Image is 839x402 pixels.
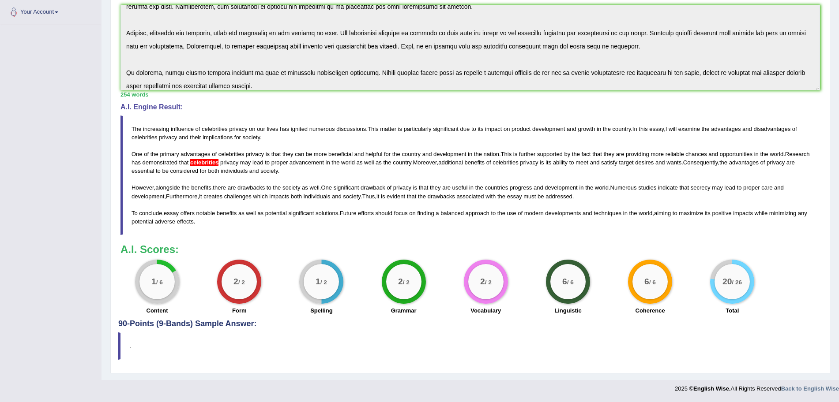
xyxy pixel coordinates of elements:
[729,159,759,166] span: advantages
[383,159,391,166] span: the
[376,210,392,216] span: should
[267,184,271,191] span: to
[654,210,671,216] span: aiming
[402,151,421,157] span: country
[282,151,293,157] span: they
[460,126,470,132] span: due
[246,151,264,157] span: privacy
[685,151,707,157] span: chances
[280,126,289,132] span: has
[159,134,177,141] span: privacy
[507,210,516,216] span: use
[321,184,332,191] span: One
[594,210,621,216] span: techniques
[282,184,300,191] span: society
[597,126,601,132] span: in
[520,159,538,166] span: privacy
[132,126,141,132] span: The
[761,184,772,191] span: care
[433,151,466,157] span: development
[636,306,665,315] label: Coherence
[384,151,391,157] span: for
[314,151,327,157] span: more
[534,184,543,191] span: and
[336,126,366,132] span: discussions
[418,193,426,200] span: the
[143,159,178,166] span: demonstrated
[754,151,759,157] span: in
[155,218,175,225] span: adverse
[273,184,281,191] span: the
[590,159,600,166] span: and
[394,210,408,216] span: focus
[592,151,602,157] span: that
[629,210,637,216] span: the
[228,184,236,191] span: are
[610,184,637,191] span: Numerous
[203,193,222,200] span: creates
[310,306,333,315] label: Spelling
[398,126,402,132] span: is
[243,134,260,141] span: society
[484,151,499,157] span: nation
[252,159,263,166] span: lead
[760,151,768,157] span: the
[683,159,718,166] span: Consequently
[409,210,415,216] span: on
[166,193,198,200] span: Furthermore
[470,306,501,315] label: Vocabulary
[249,126,255,132] span: on
[266,151,270,157] span: is
[582,151,591,157] span: fact
[532,126,565,132] span: development
[712,210,731,216] span: positive
[132,159,141,166] span: has
[156,167,161,174] span: to
[572,151,580,157] span: the
[403,279,409,286] small: / 2
[719,159,727,166] span: the
[132,193,164,200] span: development
[603,126,611,132] span: the
[368,126,379,132] span: This
[376,193,380,200] span: it
[742,126,752,132] span: and
[666,126,667,132] span: I
[491,210,496,216] span: to
[381,193,385,200] span: is
[785,151,810,157] span: Research
[540,159,544,166] span: is
[265,159,270,166] span: to
[726,306,739,315] label: Total
[616,151,625,157] span: are
[760,159,765,166] span: of
[221,167,248,174] span: individuals
[118,332,822,359] blockquote: .
[485,184,508,191] span: countries
[289,210,314,216] span: significant
[199,193,202,200] span: it
[770,151,783,157] span: world
[474,151,482,157] span: the
[675,380,839,393] div: 2025 © All Rights Reserved
[181,151,210,157] span: advantages
[419,184,429,191] span: that
[440,210,464,216] span: balanced
[387,184,391,191] span: of
[524,210,544,216] span: modern
[218,151,245,157] span: celebrities
[354,151,364,157] span: and
[139,210,162,216] span: conclude
[649,279,656,286] small: / 6
[257,126,265,132] span: our
[179,159,189,166] span: that
[320,279,327,286] small: / 2
[562,277,567,287] big: 6
[567,126,576,132] span: and
[229,126,247,132] span: privacy
[436,210,439,216] span: a
[493,159,519,166] span: celebrities
[485,193,496,200] span: with
[132,210,138,216] span: To
[486,159,491,166] span: of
